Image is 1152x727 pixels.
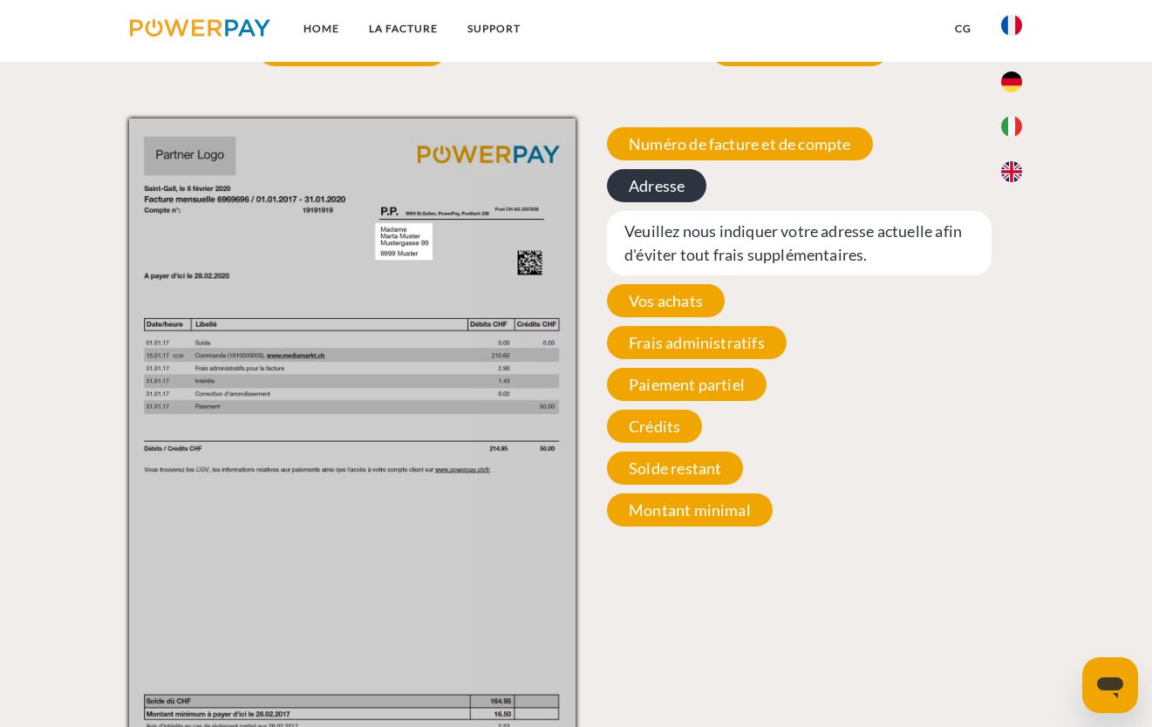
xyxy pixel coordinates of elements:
span: Vos achats [607,284,725,317]
span: Veuillez nous indiquer votre adresse actuelle afin d'éviter tout frais supplémentaires. [607,211,992,275]
span: Frais administratifs [607,326,787,359]
img: logo-powerpay.svg [130,19,270,37]
a: Support [453,13,535,44]
img: it [1001,116,1022,137]
span: Paiement partiel [607,368,767,401]
img: fr [1001,15,1022,36]
span: Montant minimal [607,493,773,527]
span: Solde restant [607,452,743,485]
a: Home [289,13,354,44]
span: Adresse [607,169,706,202]
iframe: Bouton de lancement de la fenêtre de messagerie [1082,657,1138,713]
img: en [1001,161,1022,182]
a: LA FACTURE [354,13,453,44]
a: CG [940,13,986,44]
span: Numéro de facture et de compte [607,127,872,160]
span: Crédits [607,410,702,443]
img: de [1001,71,1022,92]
